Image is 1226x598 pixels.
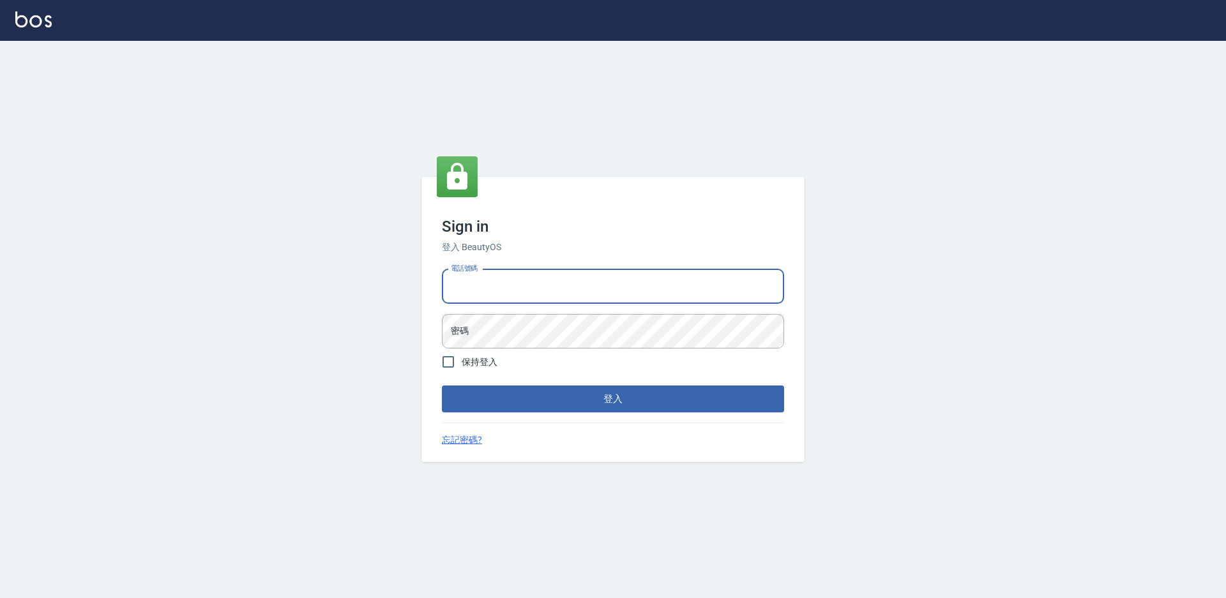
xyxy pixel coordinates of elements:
[451,264,478,273] label: 電話號碼
[15,11,52,27] img: Logo
[442,241,784,254] h6: 登入 BeautyOS
[442,433,482,447] a: 忘記密碼?
[442,218,784,235] h3: Sign in
[462,355,497,369] span: 保持登入
[442,385,784,412] button: 登入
